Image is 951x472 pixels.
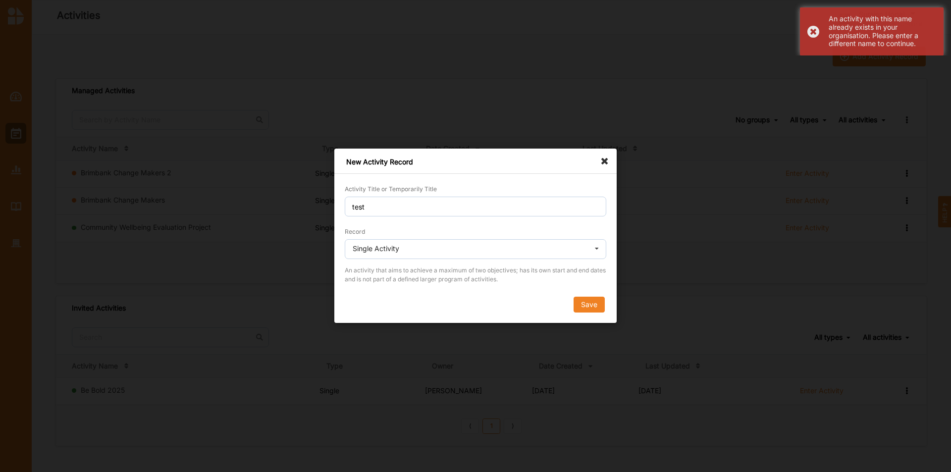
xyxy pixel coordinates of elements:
div: An activity that aims to achieve a maximum of two objectives; has its own start and end dates and... [345,266,606,284]
input: Title [345,197,606,216]
label: Activity Title or Temporarily Title [345,185,437,193]
div: New Activity Record [334,149,617,174]
div: An activity with this name already exists in your organisation. Please enter a different name to ... [829,15,936,48]
div: Single Activity [353,245,399,252]
label: Record [345,228,365,236]
button: Save [574,297,605,313]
